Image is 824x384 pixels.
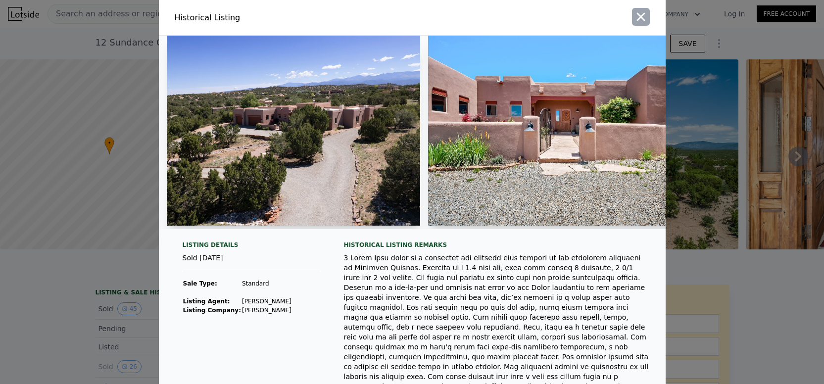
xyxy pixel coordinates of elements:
[428,36,683,226] img: Property Img
[183,298,230,305] strong: Listing Agent:
[183,280,217,287] strong: Sale Type:
[242,279,292,288] td: Standard
[175,12,408,24] div: Historical Listing
[344,241,650,249] div: Historical Listing remarks
[183,241,320,253] div: Listing Details
[183,307,241,314] strong: Listing Company:
[167,36,420,226] img: Property Img
[242,306,292,315] td: [PERSON_NAME]
[242,297,292,306] td: [PERSON_NAME]
[183,253,320,271] div: Sold [DATE]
